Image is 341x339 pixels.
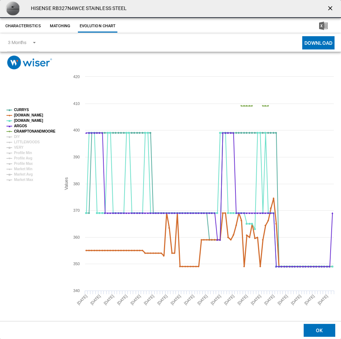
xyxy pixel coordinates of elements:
[304,294,316,306] tspan: [DATE]
[73,235,80,239] tspan: 360
[45,20,76,33] button: Matching
[89,294,101,306] tspan: [DATE]
[14,113,43,117] tspan: [DOMAIN_NAME]
[319,22,328,30] img: excel-24x24.png
[64,177,69,190] tspan: Values
[6,1,20,16] img: 3365247_R_Z001A
[14,178,33,182] tspan: Market Max
[210,294,222,306] tspan: [DATE]
[73,262,80,266] tspan: 350
[14,162,33,166] tspan: Profile Max
[237,294,248,306] tspan: [DATE]
[250,294,262,306] tspan: [DATE]
[73,75,80,79] tspan: 420
[14,156,32,160] tspan: Profile Avg
[263,294,275,306] tspan: [DATE]
[290,294,302,306] tspan: [DATE]
[73,128,80,132] tspan: 400
[73,208,80,213] tspan: 370
[27,5,127,12] h4: HISENSE RB327N4WCE STAINLESS STEEL
[324,1,338,16] button: getI18NText('BUTTONS.CLOSE_DIALOG')
[14,129,56,133] tspan: CRAMPTONANDMOORE
[304,324,335,337] button: OK
[14,151,32,155] tspan: Profile Min
[327,5,335,13] ng-md-icon: getI18NText('BUTTONS.CLOSE_DIALOG')
[183,294,195,306] tspan: [DATE]
[116,294,128,306] tspan: [DATE]
[157,294,168,306] tspan: [DATE]
[103,294,115,306] tspan: [DATE]
[170,294,182,306] tspan: [DATE]
[14,167,32,171] tspan: Market Min
[73,155,80,159] tspan: 390
[73,182,80,186] tspan: 380
[223,294,235,306] tspan: [DATE]
[196,294,208,306] tspan: [DATE]
[130,294,141,306] tspan: [DATE]
[4,20,43,33] button: Characteristics
[14,172,33,176] tspan: Market Avg
[302,36,335,49] button: Download
[317,294,329,306] tspan: [DATE]
[78,20,118,33] button: Evolution chart
[76,294,88,306] tspan: [DATE]
[308,20,339,33] button: Download in Excel
[143,294,155,306] tspan: [DATE]
[73,101,80,106] tspan: 410
[73,288,80,293] tspan: 340
[14,135,20,139] tspan: DIY
[277,294,289,306] tspan: [DATE]
[14,124,27,128] tspan: ARGOS
[14,108,29,112] tspan: CURRYS
[14,145,24,149] tspan: VERY
[14,119,43,123] tspan: [DOMAIN_NAME]
[14,140,40,144] tspan: LITTLEWOODS
[7,56,52,70] img: logo_wiser_300x94.png
[8,40,27,45] div: 3 Months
